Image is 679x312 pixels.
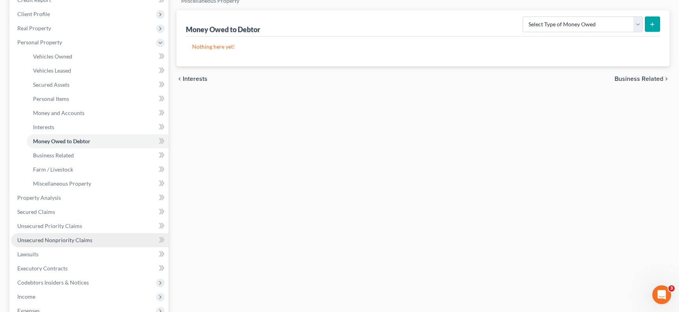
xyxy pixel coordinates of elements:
span: Vehicles Leased [33,67,71,74]
span: Interests [33,124,54,130]
div: Money Owed to Debtor [186,25,262,34]
a: Personal Items [27,92,169,106]
a: Property Analysis [11,191,169,205]
a: Secured Assets [27,78,169,92]
span: Business Related [33,152,74,159]
span: Unsecured Priority Claims [17,223,82,229]
span: Unsecured Nonpriority Claims [17,237,92,243]
span: Personal Property [17,39,62,46]
a: Interests [27,120,169,134]
span: Vehicles Owned [33,53,72,60]
span: Executory Contracts [17,265,68,272]
a: Lawsuits [11,247,169,261]
span: Miscellaneous Property [33,180,91,187]
span: Codebtors Insiders & Notices [17,279,89,286]
span: Money Owed to Debtor [33,138,90,144]
a: Farm / Livestock [27,162,169,177]
a: Vehicles Leased [27,64,169,78]
i: chevron_right [663,76,670,82]
button: chevron_left Interests [176,76,207,82]
span: Business Related [615,76,663,82]
span: Lawsuits [17,251,39,257]
span: Real Property [17,25,51,31]
a: Executory Contracts [11,261,169,276]
a: Miscellaneous Property [27,177,169,191]
span: Money and Accounts [33,109,84,116]
a: Vehicles Owned [27,49,169,64]
a: Money Owed to Debtor [27,134,169,148]
span: Personal Items [33,95,69,102]
a: Unsecured Priority Claims [11,219,169,233]
iframe: Intercom live chat [652,285,671,304]
span: Income [17,293,35,300]
span: Farm / Livestock [33,166,73,173]
span: Client Profile [17,11,50,17]
span: Secured Assets [33,81,70,88]
span: 3 [668,285,675,292]
span: Secured Claims [17,208,55,215]
button: Business Related chevron_right [615,76,670,82]
a: Unsecured Nonpriority Claims [11,233,169,247]
p: Nothing here yet! [192,43,654,51]
a: Money and Accounts [27,106,169,120]
span: Interests [183,76,207,82]
span: Property Analysis [17,194,61,201]
i: chevron_left [176,76,183,82]
a: Secured Claims [11,205,169,219]
a: Business Related [27,148,169,162]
